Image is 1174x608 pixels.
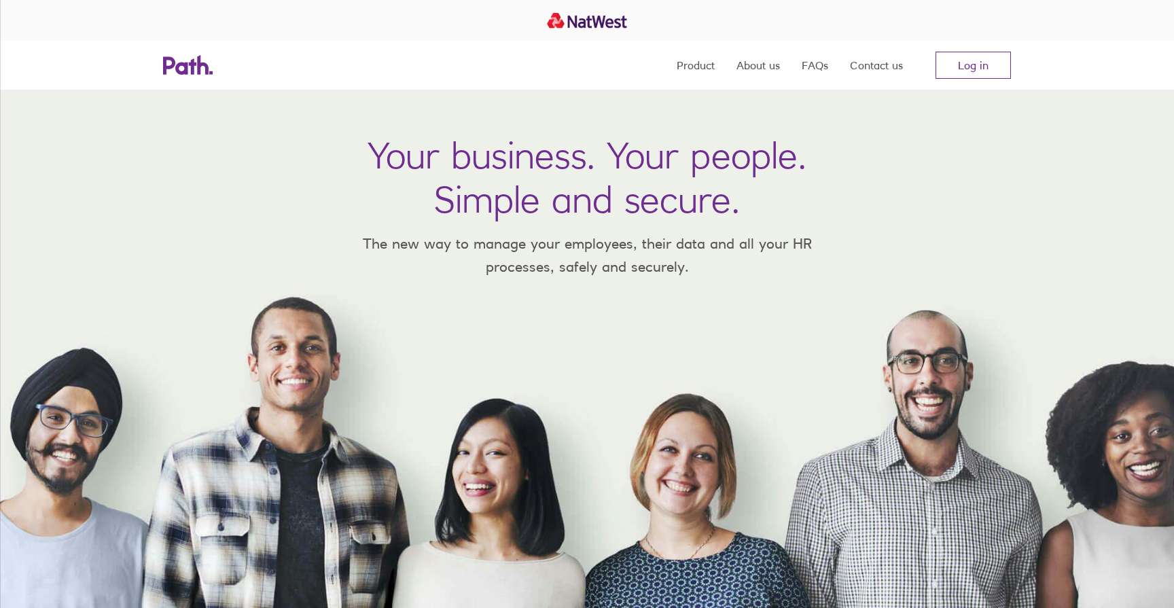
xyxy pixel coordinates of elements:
[802,41,828,90] a: FAQs
[677,41,715,90] a: Product
[850,41,903,90] a: Contact us
[342,232,832,278] p: The new way to manage your employees, their data and all your HR processes, safely and securely.
[368,133,806,221] h1: Your business. Your people. Simple and secure.
[936,52,1011,79] a: Log in
[736,41,780,90] a: About us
